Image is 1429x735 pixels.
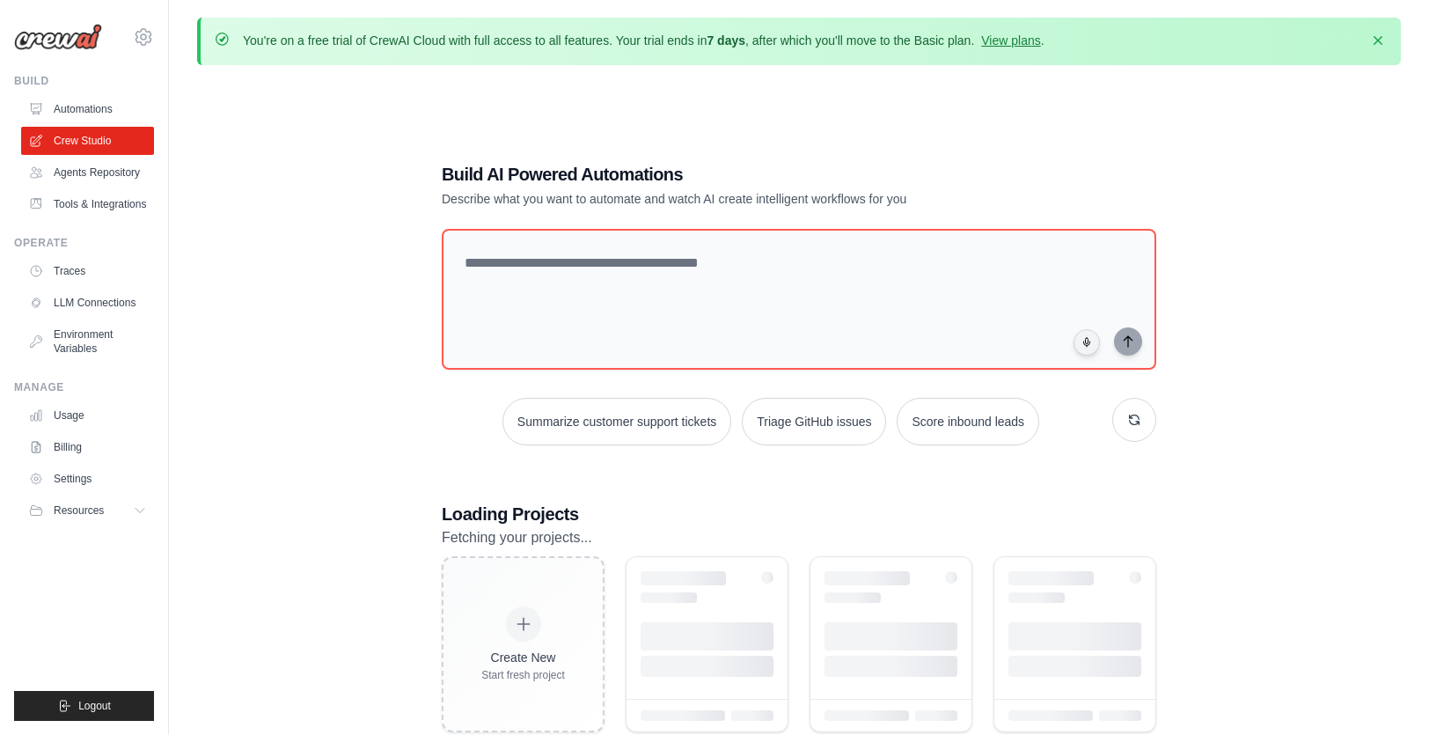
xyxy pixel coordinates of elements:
[21,496,154,525] button: Resources
[14,380,154,394] div: Manage
[14,24,102,50] img: Logo
[1074,329,1100,356] button: Click to speak your automation idea
[442,502,1156,526] h3: Loading Projects
[897,398,1039,445] button: Score inbound leads
[21,95,154,123] a: Automations
[21,401,154,430] a: Usage
[21,127,154,155] a: Crew Studio
[21,158,154,187] a: Agents Repository
[21,433,154,461] a: Billing
[54,503,104,518] span: Resources
[707,33,745,48] strong: 7 days
[21,465,154,493] a: Settings
[502,398,731,445] button: Summarize customer support tickets
[21,190,154,218] a: Tools & Integrations
[481,668,565,682] div: Start fresh project
[78,699,111,713] span: Logout
[14,236,154,250] div: Operate
[1112,398,1156,442] button: Get new suggestions
[21,320,154,363] a: Environment Variables
[14,74,154,88] div: Build
[742,398,886,445] button: Triage GitHub issues
[442,162,1033,187] h1: Build AI Powered Automations
[981,33,1040,48] a: View plans
[243,32,1044,49] p: You're on a free trial of CrewAI Cloud with full access to all features. Your trial ends in , aft...
[481,649,565,666] div: Create New
[14,691,154,721] button: Logout
[21,289,154,317] a: LLM Connections
[21,257,154,285] a: Traces
[442,526,1156,549] p: Fetching your projects...
[442,190,1033,208] p: Describe what you want to automate and watch AI create intelligent workflows for you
